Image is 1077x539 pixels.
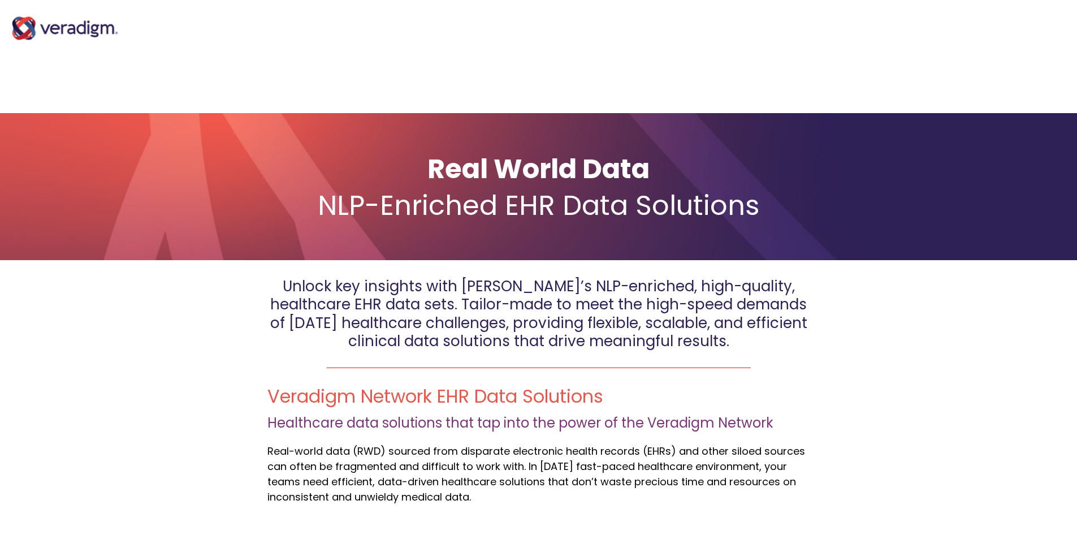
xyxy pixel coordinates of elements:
[8,6,122,51] img: Veradigm Logo
[427,150,650,188] span: Real World Data
[267,383,603,409] span: Veradigm Network EHR Data Solutions
[318,187,760,225] span: NLP-Enriched EHR Data Solutions
[270,294,807,351] span: Tailor-made to meet the high-speed demands of [DATE] healthcare challenges, providing flexible, s...
[267,444,289,458] span: Real
[267,444,805,504] span: -world data (RWD) sourced from disparate electronic health records (EHRs) and other siloed source...
[267,413,773,432] span: Healthcare data solutions that tap into the power of the Veradigm Network
[270,276,795,315] span: Unlock key insights with [PERSON_NAME]’s NLP-enriched, high-quality, healthcare EHR data sets.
